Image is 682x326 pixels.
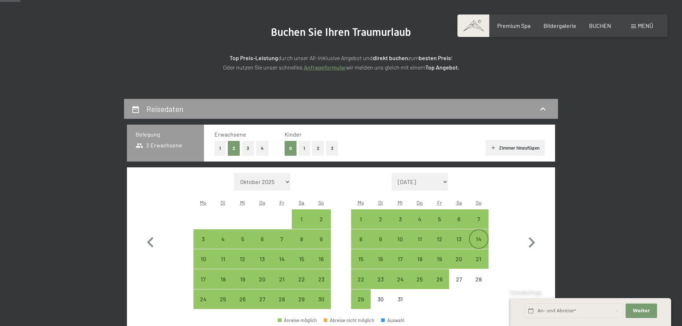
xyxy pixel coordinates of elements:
[430,249,449,269] div: Fri Dec 19 2025
[410,269,430,289] div: Anreise möglich
[292,249,311,269] div: Anreise möglich
[371,289,390,309] div: Tue Dec 30 2025
[292,209,311,229] div: Sat Nov 01 2025
[233,289,252,309] div: Wed Nov 26 2025
[351,289,371,309] div: Anreise möglich
[312,216,330,234] div: 2
[253,296,271,314] div: 27
[252,269,272,289] div: Anreise möglich
[351,249,371,269] div: Anreise möglich
[213,269,233,289] div: Anreise möglich
[272,269,291,289] div: Fri Nov 21 2025
[214,131,246,138] span: Erwachsene
[449,249,469,269] div: Anreise möglich
[193,289,213,309] div: Mon Nov 24 2025
[233,269,252,289] div: Anreise möglich
[252,289,272,309] div: Thu Nov 27 2025
[391,236,409,254] div: 10
[312,256,330,274] div: 16
[146,104,183,113] h2: Reisedaten
[292,249,311,269] div: Sat Nov 15 2025
[430,209,449,229] div: Fri Dec 05 2025
[292,269,311,289] div: Anreise möglich
[228,141,240,156] button: 2
[234,296,252,314] div: 26
[311,269,331,289] div: Sun Nov 23 2025
[273,256,291,274] div: 14
[430,256,448,274] div: 19
[312,296,330,314] div: 30
[252,229,272,249] div: Anreise möglich
[417,200,423,206] abbr: Donnerstag
[311,249,331,269] div: Sun Nov 16 2025
[234,276,252,294] div: 19
[486,140,545,156] button: Zimmer hinzufügen
[352,216,370,234] div: 1
[381,318,404,323] div: Auswahl
[430,269,449,289] div: Anreise möglich
[213,229,233,249] div: Anreise möglich
[292,269,311,289] div: Sat Nov 22 2025
[234,256,252,274] div: 12
[390,269,410,289] div: Wed Dec 24 2025
[311,249,331,269] div: Anreise möglich
[312,276,330,294] div: 23
[272,269,291,289] div: Anreise möglich
[351,229,371,249] div: Mon Dec 08 2025
[311,209,331,229] div: Anreise möglich
[311,269,331,289] div: Anreise möglich
[371,269,390,289] div: Tue Dec 23 2025
[253,256,271,274] div: 13
[450,276,468,294] div: 27
[136,130,195,138] h3: Belegung
[410,269,430,289] div: Thu Dec 25 2025
[469,269,489,289] div: Sun Dec 28 2025
[193,269,213,289] div: Anreise möglich
[299,200,304,206] abbr: Samstag
[326,141,338,156] button: 3
[285,141,297,156] button: 0
[233,289,252,309] div: Anreise möglich
[352,276,370,294] div: 22
[449,209,469,229] div: Sat Dec 06 2025
[371,249,390,269] div: Anreise möglich
[371,229,390,249] div: Anreise möglich
[193,289,213,309] div: Anreise möglich
[470,256,488,274] div: 21
[470,236,488,254] div: 14
[450,256,468,274] div: 20
[371,209,390,229] div: Tue Dec 02 2025
[272,229,291,249] div: Anreise möglich
[469,209,489,229] div: Sun Dec 07 2025
[351,209,371,229] div: Mon Dec 01 2025
[371,256,389,274] div: 16
[371,229,390,249] div: Tue Dec 09 2025
[256,141,268,156] button: 4
[449,269,469,289] div: Anreise nicht möglich
[469,209,489,229] div: Anreise möglich
[410,249,430,269] div: Anreise möglich
[214,236,232,254] div: 4
[233,229,252,249] div: Anreise möglich
[213,249,233,269] div: Tue Nov 11 2025
[450,216,468,234] div: 6
[410,209,430,229] div: Anreise möglich
[240,200,245,206] abbr: Mittwoch
[371,249,390,269] div: Tue Dec 16 2025
[410,209,430,229] div: Thu Dec 04 2025
[450,236,468,254] div: 13
[293,256,311,274] div: 15
[411,276,429,294] div: 25
[193,229,213,249] div: Anreise möglich
[200,200,206,206] abbr: Montag
[449,229,469,249] div: Sat Dec 13 2025
[214,276,232,294] div: 18
[469,229,489,249] div: Sun Dec 14 2025
[390,229,410,249] div: Wed Dec 10 2025
[351,229,371,249] div: Anreise möglich
[213,289,233,309] div: Tue Nov 25 2025
[194,256,212,274] div: 10
[430,269,449,289] div: Fri Dec 26 2025
[449,269,469,289] div: Sat Dec 27 2025
[430,209,449,229] div: Anreise möglich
